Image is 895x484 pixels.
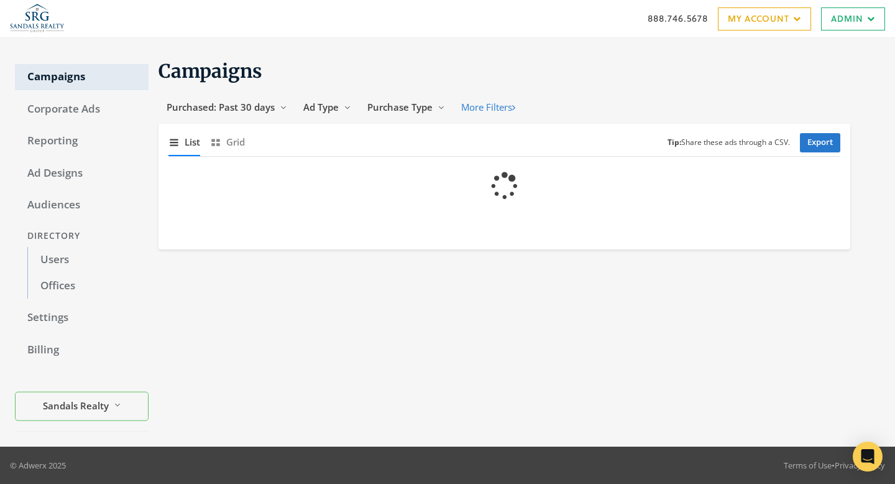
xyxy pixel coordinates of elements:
[15,161,149,187] a: Ad Designs
[668,137,790,149] small: Share these ads through a CSV.
[43,398,109,412] span: Sandals Realty
[27,273,149,299] a: Offices
[27,247,149,273] a: Users
[158,59,262,83] span: Campaigns
[303,101,339,113] span: Ad Type
[853,442,883,472] div: Open Intercom Messenger
[15,392,149,421] button: Sandals Realty
[185,135,200,149] span: List
[453,96,523,119] button: More Filters
[15,128,149,154] a: Reporting
[15,225,149,248] div: Directory
[359,96,453,119] button: Purchase Type
[10,459,66,472] p: © Adwerx 2025
[10,3,65,34] img: Adwerx
[15,192,149,218] a: Audiences
[15,337,149,363] a: Billing
[718,7,811,30] a: My Account
[158,96,295,119] button: Purchased: Past 30 days
[648,12,708,25] a: 888.746.5678
[15,96,149,123] a: Corporate Ads
[15,305,149,331] a: Settings
[784,459,885,472] div: •
[367,101,433,113] span: Purchase Type
[167,101,275,113] span: Purchased: Past 30 days
[800,133,840,152] a: Export
[226,135,245,149] span: Grid
[668,137,681,147] b: Tip:
[784,460,832,471] a: Terms of Use
[15,64,149,90] a: Campaigns
[821,7,885,30] a: Admin
[210,129,245,156] button: Grid
[835,460,885,471] a: Privacy Policy
[295,96,359,119] button: Ad Type
[168,129,200,156] button: List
